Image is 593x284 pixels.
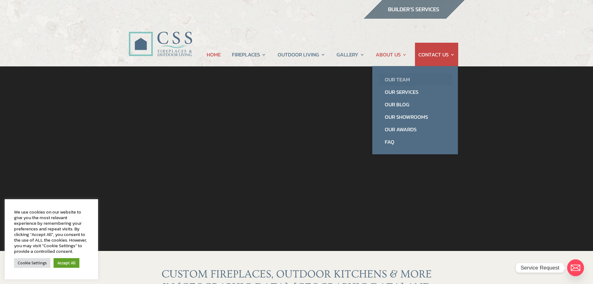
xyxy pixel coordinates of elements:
a: FAQ [379,136,452,148]
a: Our Blog [379,98,452,111]
a: Cookie Settings [14,258,50,268]
a: Email [567,259,584,276]
a: HOME [207,43,221,66]
div: We use cookies on our website to give you the most relevant experience by remembering your prefer... [14,209,89,254]
a: Accept All [54,258,79,268]
a: Our Services [379,86,452,98]
a: GALLERY [337,43,365,66]
a: OUTDOOR LIVING [278,43,325,66]
a: Our Showrooms [379,111,452,123]
a: builder services construction supply [363,13,465,21]
a: Our Team [379,73,452,86]
a: ABOUT US [376,43,407,66]
a: Our Awards [379,123,452,136]
a: FIREPLACES [232,43,266,66]
a: CONTACT US [418,43,455,66]
img: CSS Fireplaces & Outdoor Living (Formerly Construction Solutions & Supply)- Jacksonville Ormond B... [129,14,192,60]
